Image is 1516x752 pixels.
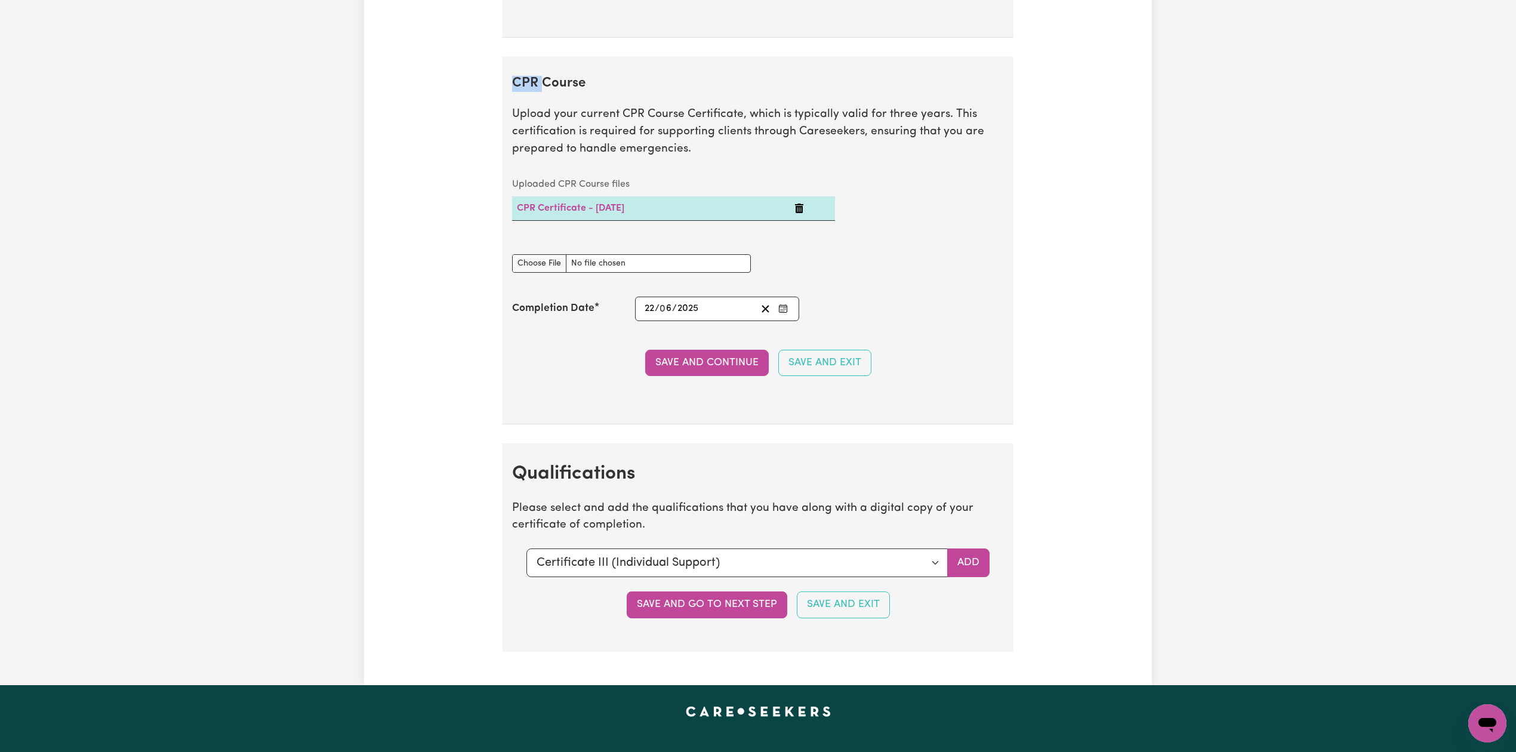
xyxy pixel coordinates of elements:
[778,350,871,376] button: Save and Exit
[644,301,655,317] input: --
[512,106,1004,158] p: Upload your current CPR Course Certificate, which is typically valid for three years. This certif...
[517,204,624,213] a: CPR Certificate - [DATE]
[512,500,1004,535] p: Please select and add the qualifications that you have along with a digital copy of your certific...
[627,591,787,618] button: Save and go to next step
[794,201,804,215] button: Delete CPR Certificate - 22/06/2025
[645,350,769,376] button: Save and Continue
[512,463,1004,485] h2: Qualifications
[677,301,699,317] input: ----
[660,304,665,313] span: 0
[655,303,660,314] span: /
[756,301,775,317] button: Clear date
[797,591,890,618] button: Save and Exit
[686,707,831,716] a: Careseekers home page
[512,301,594,316] label: Completion Date
[775,301,791,317] button: Enter the Completion Date of your CPR Course
[947,548,990,577] button: Add selected qualification
[1468,704,1506,742] iframe: Button to launch messaging window
[512,172,835,196] caption: Uploaded CPR Course files
[512,76,1004,92] h2: CPR Course
[672,303,677,314] span: /
[660,301,672,317] input: --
